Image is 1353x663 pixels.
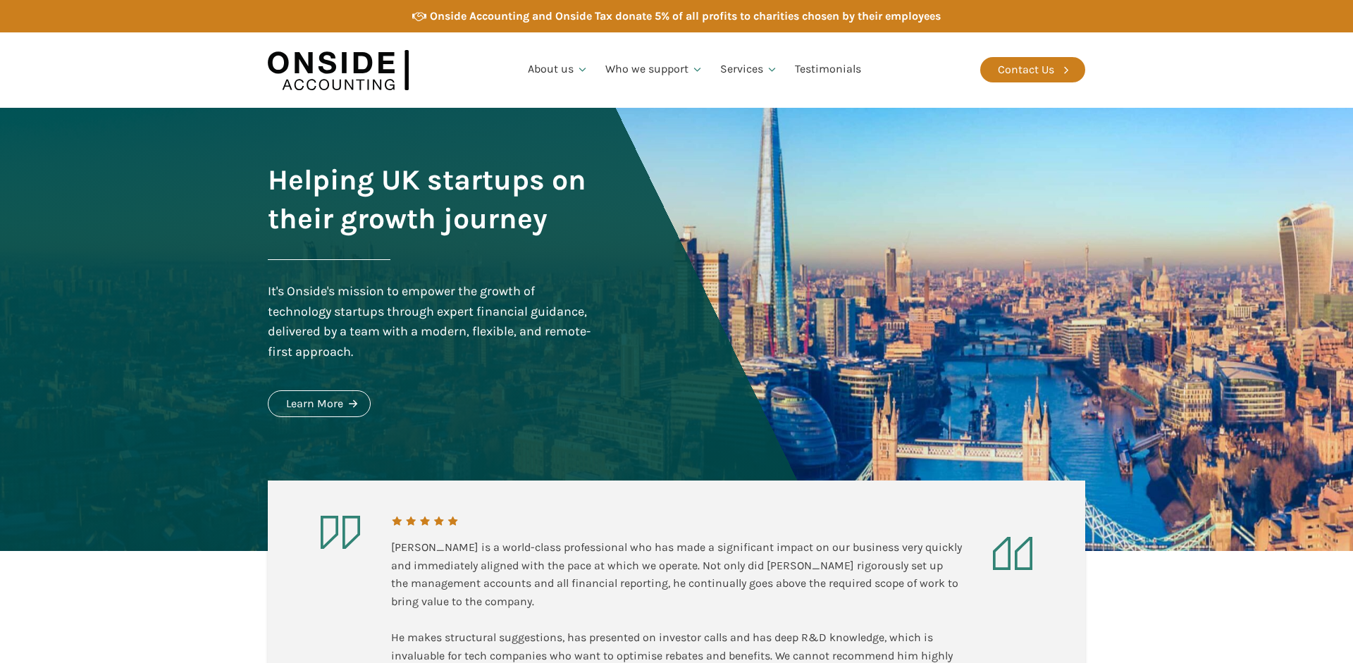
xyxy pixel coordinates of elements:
a: About us [519,46,597,94]
a: Who we support [597,46,712,94]
a: Testimonials [786,46,870,94]
div: It's Onside's mission to empower the growth of technology startups through expert financial guida... [268,281,595,362]
div: Contact Us [998,61,1054,79]
div: Onside Accounting and Onside Tax donate 5% of all profits to charities chosen by their employees [430,7,941,25]
img: Onside Accounting [268,43,409,97]
a: Contact Us [980,57,1085,82]
a: Learn More [268,390,371,417]
div: Learn More [286,395,343,413]
h1: Helping UK startups on their growth journey [268,161,595,238]
a: Services [712,46,786,94]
